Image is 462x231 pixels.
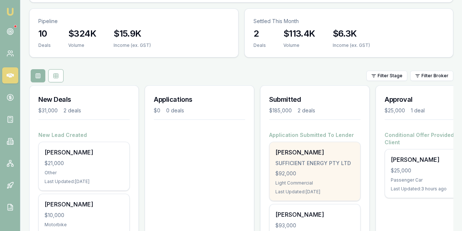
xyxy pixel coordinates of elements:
[114,28,151,40] h3: $15.9K
[411,107,425,114] div: 1 deal
[275,210,354,219] div: [PERSON_NAME]
[275,189,354,195] div: Last Updated: [DATE]
[269,94,360,105] h3: Submitted
[283,28,315,40] h3: $113.4K
[275,148,354,157] div: [PERSON_NAME]
[253,28,266,40] h3: 2
[45,222,123,228] div: Motorbike
[275,160,354,167] div: SUFFICIENT ENERGY PTY LTD
[45,179,123,185] div: Last Updated: [DATE]
[45,148,123,157] div: [PERSON_NAME]
[378,73,402,79] span: Filter Stage
[38,131,130,139] h4: New Lead Created
[154,107,160,114] div: $0
[68,28,96,40] h3: $324K
[332,42,370,48] div: Income (ex. GST)
[6,7,15,16] img: emu-icon-u.png
[275,222,354,229] div: $93,000
[166,107,184,114] div: 0 deals
[269,107,292,114] div: $185,000
[283,42,315,48] div: Volume
[45,160,123,167] div: $21,000
[45,212,123,219] div: $10,000
[366,71,407,81] button: Filter Stage
[38,18,229,25] p: Pipeline
[253,42,266,48] div: Deals
[68,42,96,48] div: Volume
[45,200,123,209] div: [PERSON_NAME]
[154,94,245,105] h3: Applications
[45,170,123,176] div: Other
[64,107,81,114] div: 2 deals
[332,28,370,40] h3: $6.3K
[275,170,354,177] div: $92,000
[269,131,360,139] h4: Application Submitted To Lender
[38,107,58,114] div: $31,000
[421,73,448,79] span: Filter Broker
[253,18,444,25] p: Settled This Month
[275,180,354,186] div: Light Commercial
[38,28,51,40] h3: 10
[38,42,51,48] div: Deals
[114,42,151,48] div: Income (ex. GST)
[298,107,315,114] div: 2 deals
[410,71,453,81] button: Filter Broker
[385,107,405,114] div: $25,000
[38,94,130,105] h3: New Deals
